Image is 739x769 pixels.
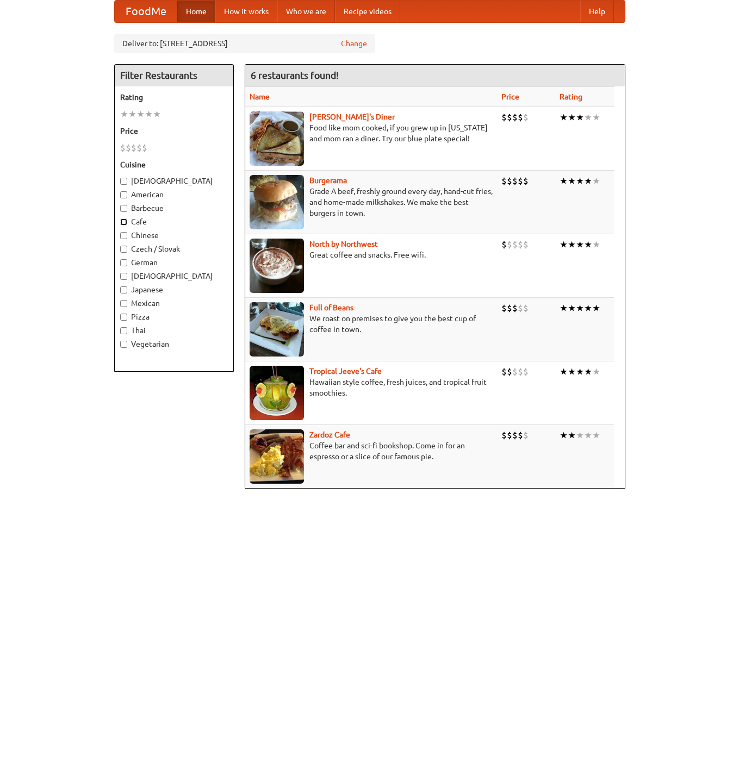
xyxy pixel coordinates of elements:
[120,205,127,212] input: Barbecue
[120,257,228,268] label: German
[507,366,512,378] li: $
[560,366,568,378] li: ★
[518,366,523,378] li: $
[250,111,304,166] img: sallys.jpg
[115,65,233,86] h4: Filter Restaurants
[120,298,228,309] label: Mexican
[120,126,228,136] h5: Price
[136,108,145,120] li: ★
[507,175,512,187] li: $
[584,175,592,187] li: ★
[250,175,304,229] img: burgerama.jpg
[568,366,576,378] li: ★
[120,108,128,120] li: ★
[501,366,507,378] li: $
[576,366,584,378] li: ★
[523,175,529,187] li: $
[512,111,518,123] li: $
[120,92,228,103] h5: Rating
[215,1,277,22] a: How it works
[120,286,127,293] input: Japanese
[250,92,270,101] a: Name
[592,175,600,187] li: ★
[592,111,600,123] li: ★
[560,175,568,187] li: ★
[584,111,592,123] li: ★
[250,377,493,398] p: Hawaiian style coffee, fresh juices, and tropical fruit smoothies.
[560,239,568,251] li: ★
[250,313,493,335] p: We roast on premises to give you the best cup of coffee in town.
[580,1,614,22] a: Help
[518,239,523,251] li: $
[584,366,592,378] li: ★
[568,429,576,441] li: ★
[576,175,584,187] li: ★
[501,175,507,187] li: $
[250,440,493,462] p: Coffee bar and sci-fi bookshop. Come in for an espresso or a slice of our famous pie.
[177,1,215,22] a: Home
[568,111,576,123] li: ★
[568,302,576,314] li: ★
[250,186,493,218] p: Grade A beef, freshly ground every day, hand-cut fries, and home-made milkshakes. We make the bes...
[584,302,592,314] li: ★
[120,339,228,349] label: Vegetarian
[120,271,228,282] label: [DEMOGRAPHIC_DATA]
[341,38,367,49] a: Change
[584,429,592,441] li: ★
[120,230,228,241] label: Chinese
[120,314,127,321] input: Pizza
[592,366,600,378] li: ★
[309,303,353,312] b: Full of Beans
[120,327,127,334] input: Thai
[120,216,228,227] label: Cafe
[114,34,375,53] div: Deliver to: [STREET_ADDRESS]
[120,284,228,295] label: Japanese
[120,218,127,226] input: Cafe
[128,108,136,120] li: ★
[120,341,127,348] input: Vegetarian
[126,142,131,154] li: $
[576,111,584,123] li: ★
[576,429,584,441] li: ★
[153,108,161,120] li: ★
[120,311,228,322] label: Pizza
[250,302,304,357] img: beans.jpg
[251,70,339,80] ng-pluralize: 6 restaurants found!
[501,429,507,441] li: $
[250,249,493,260] p: Great coffee and snacks. Free wifi.
[592,429,600,441] li: ★
[523,302,529,314] li: $
[560,302,568,314] li: ★
[120,273,127,280] input: [DEMOGRAPHIC_DATA]
[568,175,576,187] li: ★
[518,429,523,441] li: $
[277,1,335,22] a: Who we are
[501,92,519,101] a: Price
[560,92,582,101] a: Rating
[592,239,600,251] li: ★
[120,259,127,266] input: German
[115,1,177,22] a: FoodMe
[145,108,153,120] li: ★
[250,429,304,484] img: zardoz.jpg
[120,203,228,214] label: Barbecue
[568,239,576,251] li: ★
[576,302,584,314] li: ★
[131,142,136,154] li: $
[120,142,126,154] li: $
[309,367,382,376] a: Tropical Jeeve's Cafe
[309,240,378,248] a: North by Northwest
[523,429,529,441] li: $
[523,111,529,123] li: $
[120,178,127,185] input: [DEMOGRAPHIC_DATA]
[518,111,523,123] li: $
[560,429,568,441] li: ★
[309,430,350,439] a: Zardoz Cafe
[592,302,600,314] li: ★
[512,302,518,314] li: $
[120,232,127,239] input: Chinese
[512,239,518,251] li: $
[120,325,228,336] label: Thai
